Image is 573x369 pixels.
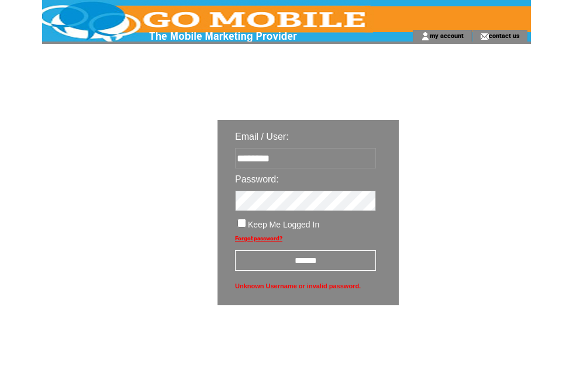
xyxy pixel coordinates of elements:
[235,132,289,142] span: Email / User:
[235,174,279,184] span: Password:
[235,280,376,292] span: Unknown Username or invalid password.
[433,334,491,349] img: transparent.png
[421,32,430,41] img: account_icon.gif
[430,32,464,39] a: my account
[489,32,520,39] a: contact us
[248,220,319,229] span: Keep Me Logged In
[235,235,282,242] a: Forgot password?
[480,32,489,41] img: contact_us_icon.gif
